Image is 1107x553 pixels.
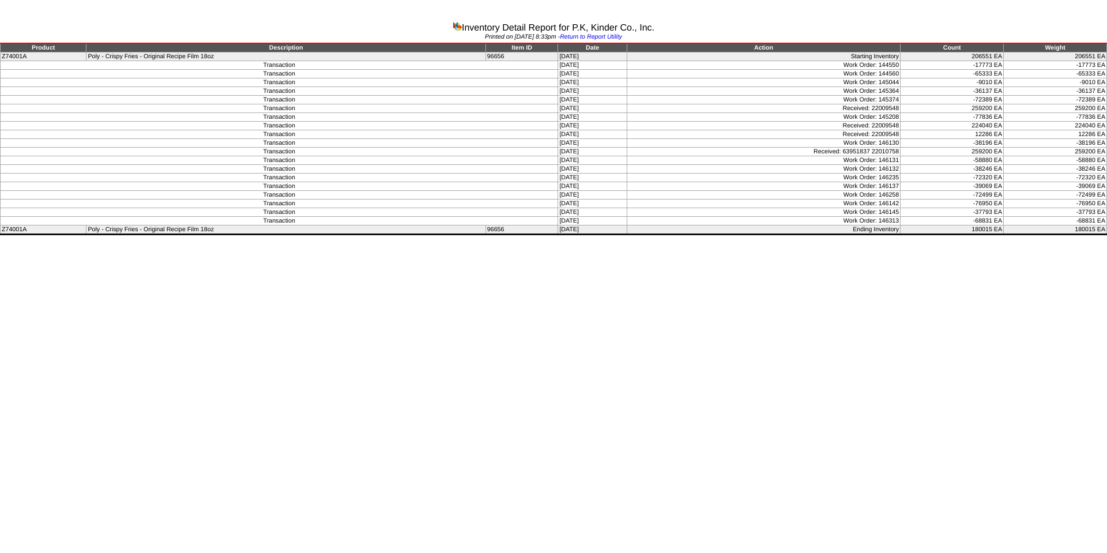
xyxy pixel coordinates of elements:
td: -72320 EA [901,174,1004,182]
td: Transaction [1,165,558,174]
td: -68831 EA [1004,217,1107,225]
td: Work Order: 146235 [627,174,900,182]
td: -72320 EA [1004,174,1107,182]
td: Transaction [1,208,558,217]
td: Product [1,43,86,52]
td: -38196 EA [901,139,1004,148]
td: [DATE] [558,191,627,200]
td: [DATE] [558,70,627,78]
td: Transaction [1,61,558,70]
td: -39069 EA [901,182,1004,191]
td: -37793 EA [1004,208,1107,217]
td: [DATE] [558,122,627,130]
td: Work Order: 146132 [627,165,900,174]
td: Transaction [1,104,558,113]
td: [DATE] [558,87,627,96]
td: Transaction [1,139,558,148]
td: -58880 EA [1004,156,1107,165]
td: Work Order: 146137 [627,182,900,191]
td: Transaction [1,113,558,122]
td: -17773 EA [901,61,1004,70]
td: -9010 EA [901,78,1004,87]
td: Transaction [1,122,558,130]
td: Work Order: 144550 [627,61,900,70]
td: Received: 22009548 [627,130,900,139]
td: Work Order: 146313 [627,217,900,225]
td: [DATE] [558,96,627,104]
td: 96656 [485,52,558,61]
td: [DATE] [558,61,627,70]
td: Count [901,43,1004,52]
td: [DATE] [558,148,627,156]
td: 224040 EA [901,122,1004,130]
td: 224040 EA [1004,122,1107,130]
td: 259200 EA [1004,104,1107,113]
td: Received: 63951837 22010758 [627,148,900,156]
td: -58880 EA [901,156,1004,165]
td: Received: 22009548 [627,122,900,130]
td: Work Order: 146131 [627,156,900,165]
td: Work Order: 145208 [627,113,900,122]
td: [DATE] [558,139,627,148]
td: -68831 EA [901,217,1004,225]
td: 96656 [485,225,558,235]
td: 206551 EA [901,52,1004,61]
td: 259200 EA [901,148,1004,156]
td: Work Order: 144560 [627,70,900,78]
td: [DATE] [558,156,627,165]
td: 12286 EA [901,130,1004,139]
td: -38246 EA [1004,165,1107,174]
td: [DATE] [558,104,627,113]
td: Transaction [1,96,558,104]
td: [DATE] [558,52,627,61]
td: [DATE] [558,78,627,87]
td: Work Order: 146130 [627,139,900,148]
td: [DATE] [558,225,627,235]
td: [DATE] [558,200,627,208]
td: [DATE] [558,208,627,217]
td: [DATE] [558,182,627,191]
td: [DATE] [558,217,627,225]
td: -65333 EA [1004,70,1107,78]
td: Z74001A [1,225,86,235]
td: 259200 EA [901,104,1004,113]
td: Transaction [1,174,558,182]
td: Poly - Crispy Fries - Original Recipe Film 18oz [86,52,485,61]
td: Transaction [1,200,558,208]
td: 180015 EA [901,225,1004,235]
td: 259200 EA [1004,148,1107,156]
td: Work Order: 145374 [627,96,900,104]
td: -39069 EA [1004,182,1107,191]
td: Work Order: 146142 [627,200,900,208]
td: Item ID [485,43,558,52]
td: -72389 EA [901,96,1004,104]
td: -76950 EA [901,200,1004,208]
td: -38196 EA [1004,139,1107,148]
td: Weight [1004,43,1107,52]
td: [DATE] [558,113,627,122]
td: Transaction [1,78,558,87]
td: Poly - Crispy Fries - Original Recipe Film 18oz [86,225,485,235]
td: Transaction [1,191,558,200]
td: Work Order: 146145 [627,208,900,217]
td: Work Order: 145364 [627,87,900,96]
td: Date [558,43,627,52]
td: -77836 EA [901,113,1004,122]
td: -37793 EA [901,208,1004,217]
td: 206551 EA [1004,52,1107,61]
td: Received: 22009548 [627,104,900,113]
td: -17773 EA [1004,61,1107,70]
td: -77836 EA [1004,113,1107,122]
td: 180015 EA [1004,225,1107,235]
td: -9010 EA [1004,78,1107,87]
td: -72499 EA [901,191,1004,200]
td: Transaction [1,182,558,191]
td: Transaction [1,87,558,96]
td: Ending Inventory [627,225,900,235]
td: Transaction [1,70,558,78]
td: Z74001A [1,52,86,61]
td: -76950 EA [1004,200,1107,208]
td: -36137 EA [1004,87,1107,96]
td: Transaction [1,148,558,156]
td: Transaction [1,130,558,139]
